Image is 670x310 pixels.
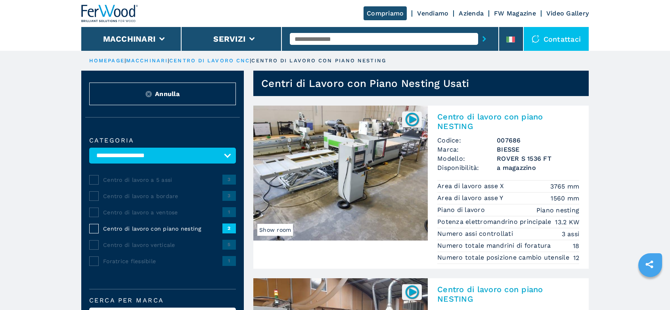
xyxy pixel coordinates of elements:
[364,6,407,20] a: Compriamo
[103,257,222,265] span: Foratrice flessibile
[89,297,236,304] label: Cerca per marca
[103,225,222,233] span: Centro di lavoro con piano nesting
[222,256,236,266] span: 1
[532,35,540,43] img: Contattaci
[437,241,553,250] p: Numero totale mandrini di foratura
[497,154,579,163] h3: ROVER S 1536 FT
[459,10,484,17] a: Azienda
[437,218,553,226] p: Potenza elettromandrino principale
[253,106,428,241] img: Centro di lavoro con piano NESTING BIESSE ROVER S 1536 FT
[222,207,236,217] span: 1
[437,194,505,202] p: Area di lavoro asse Y
[437,136,497,145] span: Codice:
[169,58,250,64] a: centro di lavoro cnc
[103,192,222,200] span: Centro di lavoro a bordare
[437,253,571,262] p: Numero totale posizione cambio utensile
[497,145,579,154] h3: BIESSE
[437,145,497,154] span: Marca:
[222,191,236,200] span: 3
[551,194,579,203] em: 1560 mm
[573,253,580,262] em: 12
[478,30,490,48] button: submit-button
[222,223,236,233] span: 2
[126,58,168,64] a: macchinari
[437,182,506,191] p: Area di lavoro asse X
[437,112,579,131] h2: Centro di lavoro con piano NESTING
[562,229,580,239] em: 3 assi
[253,106,589,269] a: Centro di lavoro con piano NESTING BIESSE ROVER S 1536 FTShow room007686Centro di lavoro con pian...
[555,218,579,227] em: 13.2 KW
[536,206,579,215] em: Piano nesting
[437,206,487,214] p: Piano di lavoro
[437,163,497,172] span: Disponibilità:
[437,285,579,304] h2: Centro di lavoro con piano NESTING
[103,241,222,249] span: Centro di lavoro verticale
[417,10,448,17] a: Vendiamo
[145,91,152,97] img: Reset
[497,136,579,145] h3: 007686
[89,58,124,64] a: HOMEPAGE
[89,83,236,105] button: ResetAnnulla
[89,137,236,144] label: Categoria
[524,27,589,51] div: Contattaci
[573,241,580,250] em: 18
[81,5,138,22] img: Ferwood
[404,284,420,300] img: 007087
[497,163,579,172] span: a magazzino
[261,77,469,90] h1: Centri di Lavoro con Piano Nesting Usati
[639,254,659,274] a: sharethis
[213,34,245,44] button: Servizi
[155,89,180,98] span: Annulla
[257,224,293,236] span: Show room
[550,182,579,191] em: 3765 mm
[437,229,515,238] p: Numero assi controllati
[250,58,251,64] span: |
[103,208,222,216] span: Centro di lavoro a ventose
[251,57,386,64] p: centro di lavoro con piano nesting
[404,112,420,127] img: 007686
[437,154,497,163] span: Modello:
[168,58,169,64] span: |
[124,58,126,64] span: |
[103,176,222,184] span: Centro di lavoro a 5 assi
[636,274,664,304] iframe: Chat
[103,34,156,44] button: Macchinari
[222,175,236,184] span: 3
[222,240,236,249] span: 5
[494,10,536,17] a: FW Magazine
[546,10,589,17] a: Video Gallery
